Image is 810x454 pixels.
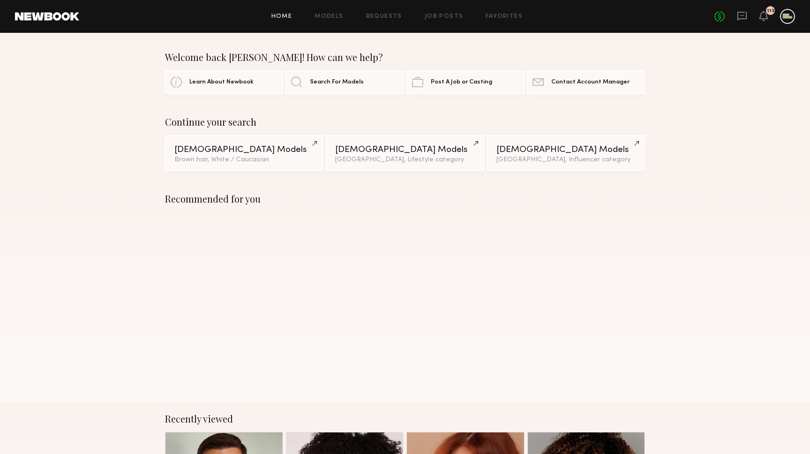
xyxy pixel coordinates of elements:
[335,145,474,154] div: [DEMOGRAPHIC_DATA] Models
[310,79,364,85] span: Search For Models
[165,413,645,424] div: Recently viewed
[326,135,484,171] a: [DEMOGRAPHIC_DATA] Models[GEOGRAPHIC_DATA], Lifestyle category
[165,116,645,128] div: Continue your search
[174,157,314,163] div: Brown hair, White / Caucasian
[487,135,645,171] a: [DEMOGRAPHIC_DATA] Models[GEOGRAPHIC_DATA], Influencer category
[431,79,492,85] span: Post A Job or Casting
[315,14,343,20] a: Models
[496,157,636,163] div: [GEOGRAPHIC_DATA], Influencer category
[551,79,630,85] span: Contact Account Manager
[496,145,636,154] div: [DEMOGRAPHIC_DATA] Models
[165,52,645,63] div: Welcome back [PERSON_NAME]! How can we help?
[527,70,645,94] a: Contact Account Manager
[335,157,474,163] div: [GEOGRAPHIC_DATA], Lifestyle category
[486,14,523,20] a: Favorites
[165,193,645,204] div: Recommended for you
[165,70,283,94] a: Learn About Newbook
[425,14,464,20] a: Job Posts
[271,14,292,20] a: Home
[165,135,323,171] a: [DEMOGRAPHIC_DATA] ModelsBrown hair, White / Caucasian
[189,79,254,85] span: Learn About Newbook
[767,8,774,14] div: 113
[406,70,525,94] a: Post A Job or Casting
[285,70,404,94] a: Search For Models
[366,14,402,20] a: Requests
[174,145,314,154] div: [DEMOGRAPHIC_DATA] Models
